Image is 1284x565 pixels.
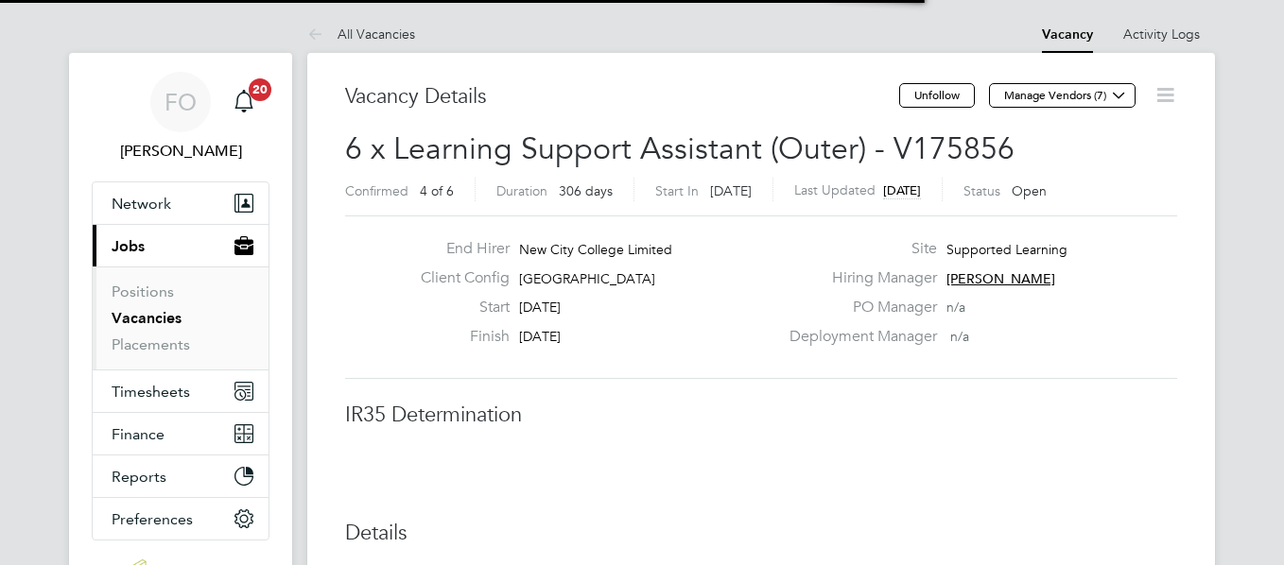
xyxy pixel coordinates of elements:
[794,181,876,198] label: Last Updated
[93,370,269,412] button: Timesheets
[112,309,182,327] a: Vacancies
[345,402,1177,429] h3: IR35 Determination
[655,182,699,199] label: Start In
[519,299,561,316] span: [DATE]
[519,241,672,258] span: New City College Limited
[420,182,454,199] span: 4 of 6
[950,328,969,345] span: n/a
[778,268,937,288] label: Hiring Manager
[946,270,1055,287] span: [PERSON_NAME]
[93,455,269,497] button: Reports
[112,425,165,443] span: Finance
[778,298,937,317] label: PO Manager
[92,72,269,163] a: FO[PERSON_NAME]
[93,266,269,369] div: Jobs
[946,299,965,316] span: n/a
[93,413,269,454] button: Finance
[778,327,937,347] label: Deployment Manager
[963,182,1000,199] label: Status
[519,270,655,287] span: [GEOGRAPHIC_DATA]
[899,83,975,108] button: Unfollow
[112,510,193,528] span: Preferences
[112,335,190,353] a: Placements
[406,239,510,259] label: End Hirer
[946,241,1067,258] span: Supported Learning
[406,298,510,317] label: Start
[406,268,510,288] label: Client Config
[345,83,899,111] h3: Vacancy Details
[496,182,547,199] label: Duration
[345,520,1177,547] h3: Details
[1012,182,1047,199] span: Open
[92,140,269,163] span: Francesca O'Riordan
[989,83,1136,108] button: Manage Vendors (7)
[112,468,166,486] span: Reports
[883,182,921,198] span: [DATE]
[1123,26,1200,43] a: Activity Logs
[93,498,269,539] button: Preferences
[165,90,197,114] span: FO
[519,328,561,345] span: [DATE]
[345,130,1015,167] span: 6 x Learning Support Assistant (Outer) - V175856
[778,239,937,259] label: Site
[307,26,415,43] a: All Vacancies
[345,182,408,199] label: Confirmed
[1042,26,1093,43] a: Vacancy
[710,182,752,199] span: [DATE]
[93,225,269,266] button: Jobs
[406,327,510,347] label: Finish
[93,182,269,224] button: Network
[112,237,145,255] span: Jobs
[249,78,271,101] span: 20
[112,195,171,213] span: Network
[112,282,174,300] a: Positions
[225,72,263,132] a: 20
[112,383,190,401] span: Timesheets
[559,182,613,199] span: 306 days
